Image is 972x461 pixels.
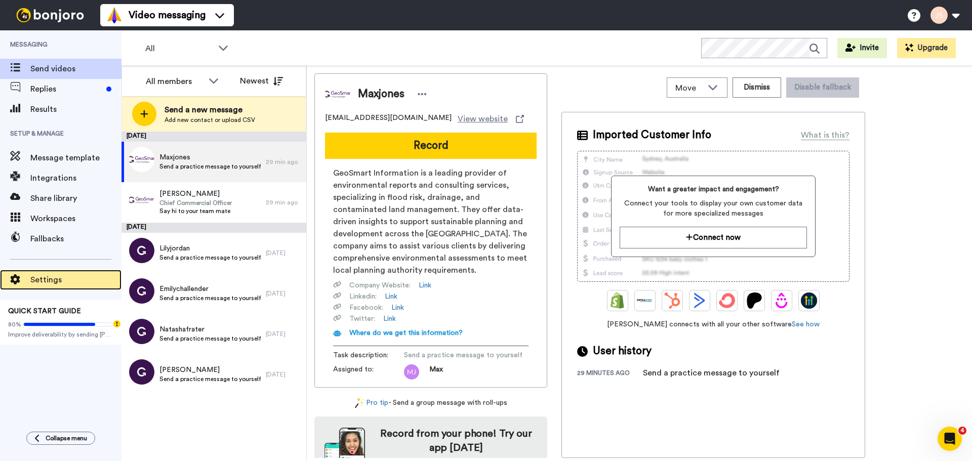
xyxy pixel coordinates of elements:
[593,344,652,359] span: User history
[129,187,154,213] img: 0c1f5a4a-0d99-4418-8852-e36515d29fa4.png
[325,113,452,125] span: [EMAIL_ADDRESS][DOMAIN_NAME]
[801,292,817,309] img: GoHighLevel
[159,375,261,383] span: Send a practice message to yourself
[165,116,255,124] span: Add new contact or upload CSV
[30,274,121,286] span: Settings
[458,113,524,125] a: View website
[383,314,396,324] a: Link
[333,350,404,360] span: Task description :
[266,198,301,206] div: 29 min ago
[801,129,849,141] div: What is this?
[12,8,88,22] img: bj-logo-header-white.svg
[232,71,291,91] button: Newest
[266,370,301,379] div: [DATE]
[159,207,232,215] span: Say hi to your team mate
[159,189,232,199] span: [PERSON_NAME]
[129,278,154,304] img: c2025288-a7ee-401f-87e6-a2cf4d5bedc0.jpg
[30,172,121,184] span: Integrations
[349,303,383,313] span: Facebook :
[159,199,232,207] span: Chief Commercial Officer
[837,38,887,58] button: Invite
[355,398,388,408] a: Pro tip
[46,434,87,442] span: Collapse menu
[429,364,443,380] span: Max
[637,292,653,309] img: Ontraport
[266,158,301,166] div: 29 min ago
[958,427,966,435] span: 4
[159,334,261,343] span: Send a practice message to yourself
[897,38,956,58] button: Upgrade
[121,132,306,142] div: [DATE]
[159,365,261,375] span: [PERSON_NAME]
[349,329,463,337] span: Where do we get this information?
[385,291,397,302] a: Link
[404,350,522,360] span: Send a practice message to yourself
[404,364,419,380] img: mj.png
[593,128,711,143] span: Imported Customer Info
[325,81,350,107] img: Image of Maxjones
[349,280,411,290] span: Company Website :
[30,103,121,115] span: Results
[358,87,404,102] span: Maxjones
[159,294,261,302] span: Send a practice message to yourself
[8,308,81,315] span: QUICK START GUIDE
[620,184,806,194] span: Want a greater impact and engagement?
[349,291,377,302] span: Linkedin :
[159,254,261,262] span: Send a practice message to yourself
[129,319,154,344] img: 6fafd8fe-f622-428f-8cf9-8ad803a35bfc.jpg
[333,167,529,276] span: GeoSmart Information is a leading provider of environmental reports and consulting services, spec...
[165,104,255,116] span: Send a new message
[355,398,364,408] img: magic-wand.svg
[30,83,102,95] span: Replies
[458,113,508,125] span: View website
[792,321,820,328] a: See how
[577,369,643,379] div: 29 minutes ago
[786,77,859,98] button: Disable fallback
[266,289,301,298] div: [DATE]
[620,198,806,219] span: Connect your tools to display your own customer data for more specialized messages
[159,152,261,162] span: Maxjones
[146,75,204,88] div: All members
[129,359,154,385] img: bbe640a8-a547-4499-b023-2882597b3035.jpg
[129,8,206,22] span: Video messaging
[938,427,962,451] iframe: Intercom live chat
[30,63,121,75] span: Send videos
[391,303,404,313] a: Link
[159,324,261,334] span: Natashafrater
[675,82,703,94] span: Move
[610,292,626,309] img: Shopify
[30,192,121,204] span: Share library
[719,292,735,309] img: ConvertKit
[159,284,261,294] span: Emilychallender
[349,314,375,324] span: Twitter :
[266,249,301,257] div: [DATE]
[325,133,537,159] button: Record
[733,77,781,98] button: Dismiss
[333,364,404,380] span: Assigned to:
[26,432,95,445] button: Collapse menu
[577,319,849,329] span: [PERSON_NAME] connects with all your other software
[664,292,680,309] img: Hubspot
[8,320,21,328] span: 80%
[30,152,121,164] span: Message template
[129,147,154,172] img: 2f830186-e3d4-4eb9-95a5-07ce074317fd.png
[121,223,306,233] div: [DATE]
[30,213,121,225] span: Workspaces
[112,319,121,328] div: Tooltip anchor
[159,162,261,171] span: Send a practice message to yourself
[774,292,790,309] img: Drip
[159,243,261,254] span: Lilyjordan
[419,280,431,290] a: Link
[145,43,213,55] span: All
[692,292,708,309] img: ActiveCampaign
[30,233,121,245] span: Fallbacks
[129,238,154,263] img: eb6d9260-5e33-487f-9d2b-982d2773d9e2.jpg
[746,292,762,309] img: Patreon
[314,398,547,408] div: - Send a group message with roll-ups
[375,427,537,455] h4: Record from your phone! Try our app [DATE]
[620,227,806,248] button: Connect now
[8,330,113,339] span: Improve deliverability by sending [PERSON_NAME]’s from your own email
[643,367,780,379] div: Send a practice message to yourself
